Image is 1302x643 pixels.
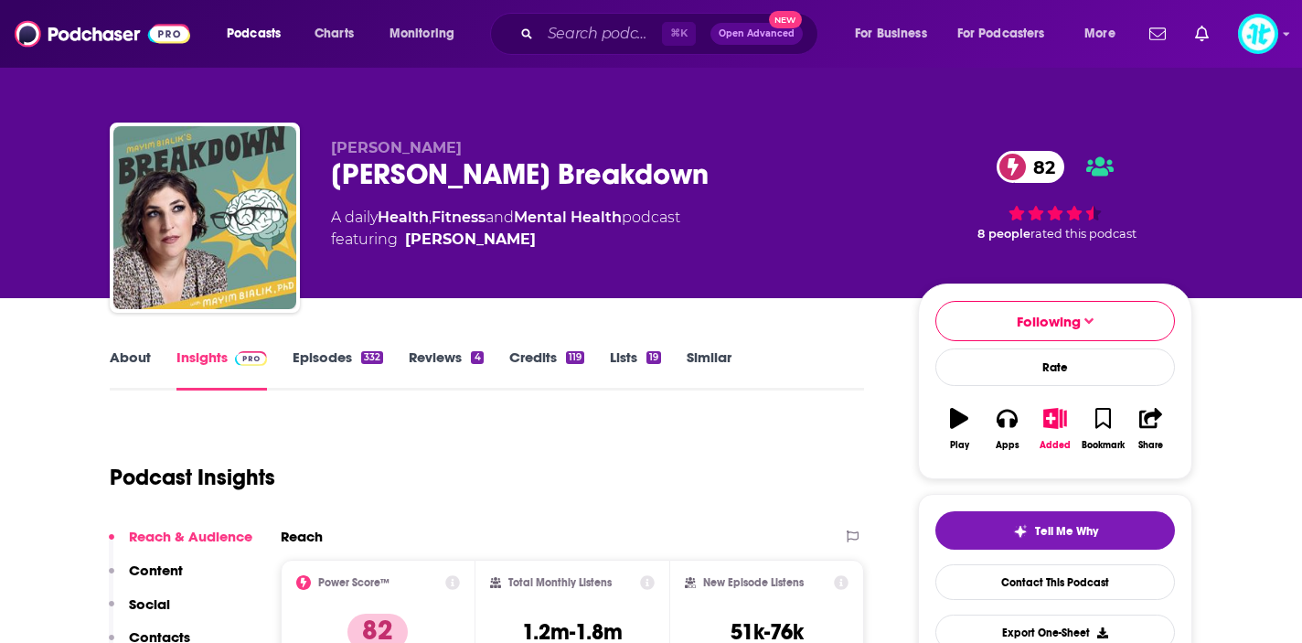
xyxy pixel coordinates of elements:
p: Social [129,595,170,613]
span: Podcasts [227,21,281,47]
input: Search podcasts, credits, & more... [540,19,662,48]
a: Contact This Podcast [935,564,1175,600]
button: Share [1127,396,1175,462]
button: Social [109,595,170,629]
span: featuring [331,229,680,251]
button: open menu [214,19,304,48]
span: 8 people [977,227,1030,241]
h2: Total Monthly Listens [508,576,612,589]
button: Content [109,562,183,595]
button: open menu [377,19,478,48]
div: Added [1040,440,1071,451]
span: rated this podcast [1030,227,1137,241]
a: 82 [997,151,1064,183]
a: About [110,348,151,391]
h1: Podcast Insights [110,464,275,491]
button: tell me why sparkleTell Me Why [935,511,1175,550]
span: and [486,209,514,226]
span: , [429,209,432,226]
div: 119 [566,351,584,364]
div: Rate [935,348,1175,386]
a: Credits119 [509,348,584,391]
button: Apps [983,396,1030,462]
h2: Power Score™ [318,576,390,589]
button: Bookmark [1079,396,1126,462]
img: Podchaser - Follow, Share and Rate Podcasts [15,16,190,51]
div: Bookmark [1082,440,1125,451]
a: Reviews4 [409,348,483,391]
a: Similar [687,348,731,391]
a: Health [378,209,429,226]
img: Mayim Bialik's Breakdown [113,126,296,309]
button: Following [935,301,1175,341]
button: open menu [945,19,1072,48]
span: [PERSON_NAME] [331,139,462,156]
p: Content [129,562,183,579]
div: 19 [646,351,661,364]
button: Reach & Audience [109,528,252,562]
span: Logged in as ImpactTheory [1238,14,1278,54]
button: Added [1031,396,1079,462]
div: Search podcasts, credits, & more... [507,13,836,55]
a: Show notifications dropdown [1188,18,1216,49]
div: 82 8 peoplerated this podcast [918,139,1192,252]
div: Play [950,440,969,451]
span: Charts [315,21,354,47]
button: Show profile menu [1238,14,1278,54]
span: 82 [1015,151,1064,183]
a: Mental Health [514,209,622,226]
span: For Business [855,21,927,47]
span: More [1084,21,1115,47]
h2: Reach [281,528,323,545]
span: For Podcasters [957,21,1045,47]
div: Apps [996,440,1019,451]
button: Play [935,396,983,462]
div: A daily podcast [331,207,680,251]
a: Episodes332 [293,348,383,391]
span: Following [1017,313,1081,330]
span: ⌘ K [662,22,696,46]
a: Fitness [432,209,486,226]
div: 332 [361,351,383,364]
img: tell me why sparkle [1013,524,1028,539]
a: InsightsPodchaser Pro [176,348,267,391]
button: Open AdvancedNew [710,23,803,45]
a: [PERSON_NAME] [405,229,536,251]
span: Tell Me Why [1035,524,1098,539]
span: New [769,11,802,28]
span: Monitoring [390,21,454,47]
img: User Profile [1238,14,1278,54]
h2: New Episode Listens [703,576,804,589]
div: 4 [471,351,483,364]
a: Show notifications dropdown [1142,18,1173,49]
button: open menu [1072,19,1138,48]
a: Lists19 [610,348,661,391]
img: Podchaser Pro [235,351,267,366]
span: Open Advanced [719,29,795,38]
button: open menu [842,19,950,48]
div: Share [1138,440,1163,451]
a: Charts [303,19,365,48]
p: Reach & Audience [129,528,252,545]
